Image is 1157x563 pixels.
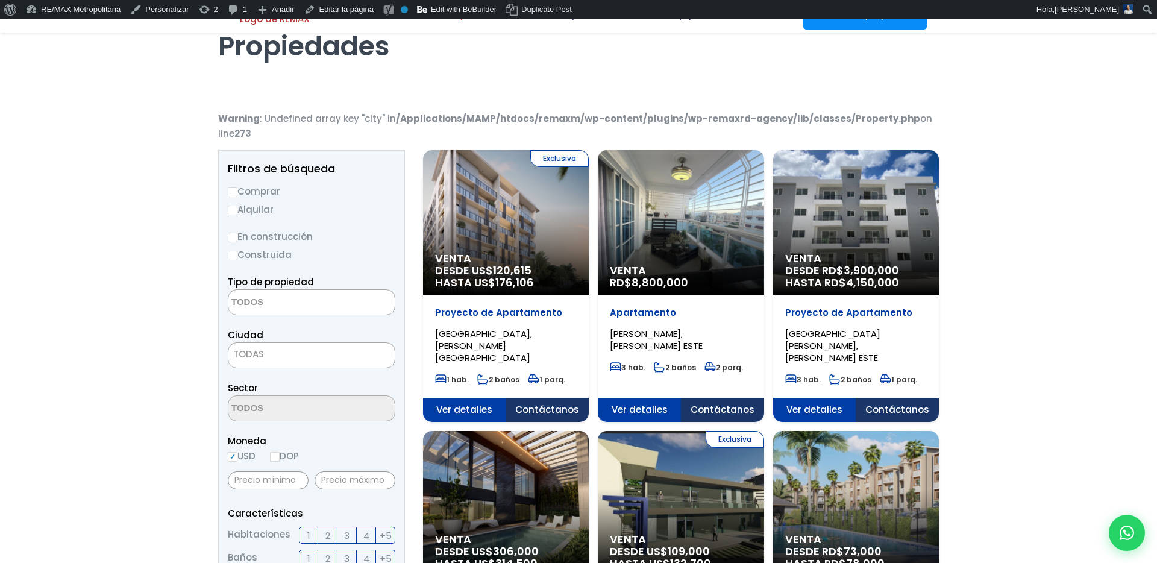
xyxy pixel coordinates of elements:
label: Alquilar [228,202,395,217]
p: Características [228,506,395,521]
span: Habitaciones [228,527,290,544]
span: [GEOGRAPHIC_DATA], [PERSON_NAME][GEOGRAPHIC_DATA] [435,327,532,364]
span: TODAS [233,348,264,360]
span: 120,615 [493,263,531,278]
span: 2 baños [654,362,696,373]
input: Comprar [228,187,237,197]
p: Proyecto de Apartamento [785,307,927,319]
input: En construcción [228,233,237,242]
span: 8,800,000 [632,275,688,290]
span: 2 baños [829,374,871,385]
span: 176,106 [495,275,534,290]
input: Precio máximo [315,471,395,489]
textarea: Search [228,290,345,316]
span: Ver detalles [423,398,506,422]
span: RD$ [610,275,688,290]
label: Comprar [228,184,395,199]
span: 4,150,000 [846,275,899,290]
span: HASTA US$ [435,277,577,289]
span: 2 parq. [704,362,743,373]
b: /Applications/MAMP/htdocs/remaxm/wp-content/plugins/wp-remaxrd-agency/lib/classes/Property.php [396,112,920,125]
label: DOP [270,448,299,464]
h2: Filtros de búsqueda [228,163,395,175]
span: TODAS [228,342,395,368]
p: Proyecto de Apartamento [435,307,577,319]
label: En construcción [228,229,395,244]
span: [GEOGRAPHIC_DATA][PERSON_NAME], [PERSON_NAME] ESTE [785,327,880,364]
span: 2 [325,528,330,543]
span: Contáctanos [681,398,764,422]
a: Venta DESDE RD$3,900,000 HASTA RD$4,150,000 Proyecto de Apartamento [GEOGRAPHIC_DATA][PERSON_NAME... [773,150,939,422]
textarea: Search [228,396,345,422]
span: Ver detalles [773,398,856,422]
span: DESDE RD$ [785,265,927,289]
span: Ciudad [228,329,263,341]
span: 1 parq. [528,374,565,385]
b: 273 [234,127,251,140]
span: 3 [344,528,350,543]
span: Tipo de propiedad [228,275,314,288]
input: Alquilar [228,206,237,215]
input: DOP [270,452,280,462]
span: 109,000 [668,544,710,559]
span: [PERSON_NAME] [1055,5,1119,14]
a: Exclusiva Venta DESDE US$120,615 HASTA US$176,106 Proyecto de Apartamento [GEOGRAPHIC_DATA], [PER... [423,150,589,422]
span: TODAS [228,346,395,363]
span: Venta [435,533,577,546]
span: +5 [380,528,392,543]
span: Venta [785,253,927,265]
span: 306,000 [493,544,539,559]
span: 2 baños [477,374,519,385]
span: Moneda [228,433,395,448]
input: USD [228,452,237,462]
span: Exclusiva [530,150,589,167]
input: Construida [228,251,237,260]
span: Ver detalles [598,398,681,422]
span: Contáctanos [856,398,939,422]
span: 3 hab. [610,362,645,373]
span: Venta [435,253,577,265]
input: Precio mínimo [228,471,309,489]
p: Apartamento [610,307,751,319]
span: Sector [228,382,258,394]
span: DESDE US$ [435,265,577,289]
span: 3,900,000 [844,263,899,278]
span: HASTA RD$ [785,277,927,289]
b: Warning [218,112,260,125]
span: 73,000 [844,544,882,559]
div: No index [401,6,408,13]
span: Exclusiva [706,431,764,448]
span: Venta [610,265,751,277]
span: Venta [785,533,927,546]
span: 3 hab. [785,374,821,385]
label: USD [228,448,256,464]
span: 1 parq. [880,374,917,385]
span: 4 [363,528,369,543]
span: Venta [610,533,751,546]
span: 1 hab. [435,374,469,385]
span: Contáctanos [506,398,589,422]
span: [PERSON_NAME], [PERSON_NAME] ESTE [610,327,703,352]
span: 1 [307,528,310,543]
a: Venta RD$8,800,000 Apartamento [PERSON_NAME], [PERSON_NAME] ESTE 3 hab. 2 baños 2 parq. Ver detal... [598,150,763,422]
label: Construida [228,247,395,262]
